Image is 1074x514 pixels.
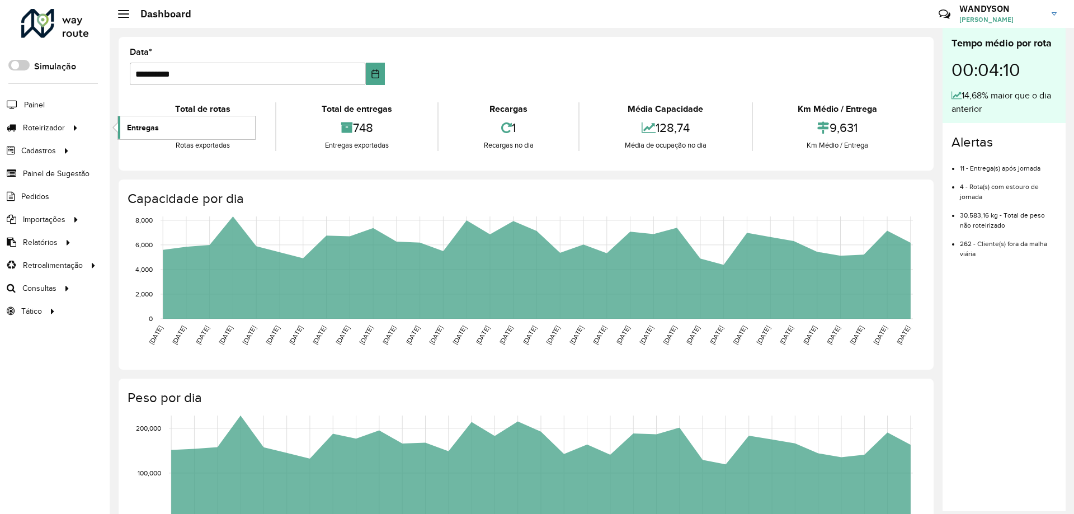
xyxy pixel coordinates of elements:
[265,324,281,346] text: [DATE]
[279,116,434,140] div: 748
[591,324,607,346] text: [DATE]
[951,51,1057,89] div: 00:04:10
[194,324,210,346] text: [DATE]
[128,390,922,406] h4: Peso por dia
[358,324,374,346] text: [DATE]
[381,324,397,346] text: [DATE]
[129,8,191,20] h2: Dashboard
[171,324,187,346] text: [DATE]
[135,241,153,248] text: 6,000
[756,102,920,116] div: Km Médio / Entrega
[521,324,538,346] text: [DATE]
[685,324,701,346] text: [DATE]
[23,237,58,248] span: Relatórios
[404,324,421,346] text: [DATE]
[138,469,161,477] text: 100,000
[335,324,351,346] text: [DATE]
[23,260,83,271] span: Retroalimentação
[568,324,585,346] text: [DATE]
[825,324,841,346] text: [DATE]
[451,324,468,346] text: [DATE]
[149,315,153,322] text: 0
[34,60,76,73] label: Simulação
[311,324,327,346] text: [DATE]
[21,305,42,317] span: Tático
[959,15,1043,25] span: [PERSON_NAME]
[474,324,491,346] text: [DATE]
[133,140,272,151] div: Rotas exportadas
[582,116,748,140] div: 128,74
[21,145,56,157] span: Cadastros
[218,324,234,346] text: [DATE]
[951,36,1057,51] div: Tempo médio por rota
[582,102,748,116] div: Média Capacidade
[118,116,255,139] a: Entregas
[128,191,922,207] h4: Capacidade por dia
[932,2,957,26] a: Contato Rápido
[662,324,678,346] text: [DATE]
[135,290,153,298] text: 2,000
[441,140,576,151] div: Recargas no dia
[279,140,434,151] div: Entregas exportadas
[22,282,56,294] span: Consultas
[545,324,561,346] text: [DATE]
[21,191,49,202] span: Pedidos
[959,3,1043,14] h3: WANDYSON
[133,102,272,116] div: Total de rotas
[755,324,771,346] text: [DATE]
[951,134,1057,150] h4: Alertas
[756,140,920,151] div: Km Médio / Entrega
[732,324,748,346] text: [DATE]
[127,122,159,134] span: Entregas
[441,102,576,116] div: Recargas
[895,324,911,346] text: [DATE]
[279,102,434,116] div: Total de entregas
[136,425,161,432] text: 200,000
[951,89,1057,116] div: 14,68% maior que o dia anterior
[960,155,1057,173] li: 11 - Entrega(s) após jornada
[872,324,888,346] text: [DATE]
[23,214,65,225] span: Importações
[638,324,654,346] text: [DATE]
[23,168,89,180] span: Painel de Sugestão
[428,324,444,346] text: [DATE]
[130,45,152,59] label: Data
[241,324,257,346] text: [DATE]
[24,99,45,111] span: Painel
[778,324,794,346] text: [DATE]
[960,230,1057,259] li: 262 - Cliente(s) fora da malha viária
[135,266,153,273] text: 4,000
[148,324,164,346] text: [DATE]
[366,63,385,85] button: Choose Date
[960,173,1057,202] li: 4 - Rota(s) com estouro de jornada
[498,324,514,346] text: [DATE]
[756,116,920,140] div: 9,631
[708,324,724,346] text: [DATE]
[802,324,818,346] text: [DATE]
[615,324,631,346] text: [DATE]
[441,116,576,140] div: 1
[135,216,153,224] text: 8,000
[288,324,304,346] text: [DATE]
[23,122,65,134] span: Roteirizador
[582,140,748,151] div: Média de ocupação no dia
[849,324,865,346] text: [DATE]
[960,202,1057,230] li: 30.583,16 kg - Total de peso não roteirizado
